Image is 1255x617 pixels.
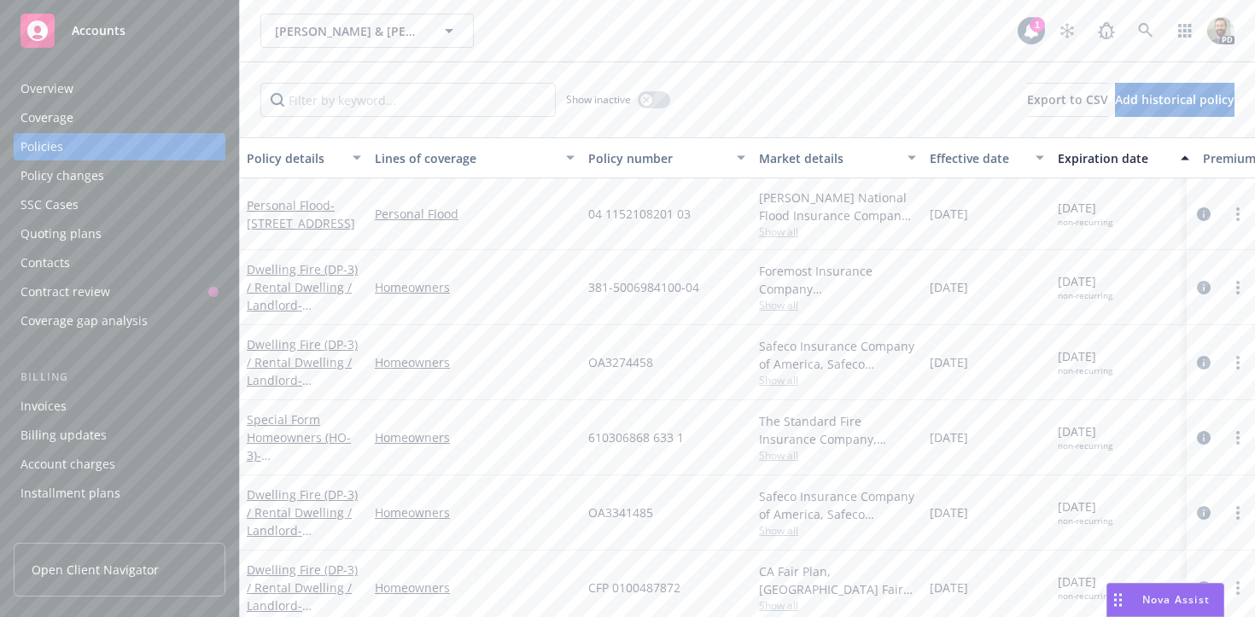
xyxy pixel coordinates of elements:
[759,373,916,387] span: Show all
[275,22,423,40] span: [PERSON_NAME] & [PERSON_NAME]
[14,133,225,160] a: Policies
[375,579,575,597] a: Homeowners
[1058,272,1112,301] span: [DATE]
[260,83,556,117] input: Filter by keyword...
[20,133,63,160] div: Policies
[1058,591,1112,602] div: non-recurring
[1194,277,1214,298] a: circleInformation
[1027,91,1108,108] span: Export to CSV
[1129,14,1163,48] a: Search
[923,137,1051,178] button: Effective date
[247,336,358,406] a: Dwelling Fire (DP-3) / Rental Dwelling / Landlord
[930,353,968,371] span: [DATE]
[930,579,968,597] span: [DATE]
[752,137,923,178] button: Market details
[247,372,355,406] span: - [STREET_ADDRESS]
[14,104,225,131] a: Coverage
[1228,503,1248,523] a: more
[20,278,110,306] div: Contract review
[1058,422,1112,451] span: [DATE]
[1142,592,1210,607] span: Nova Assist
[14,278,225,306] a: Contract review
[375,149,556,167] div: Lines of coverage
[759,149,897,167] div: Market details
[14,451,225,478] a: Account charges
[1194,204,1214,224] a: circleInformation
[1058,347,1112,376] span: [DATE]
[1106,583,1224,617] button: Nova Assist
[14,75,225,102] a: Overview
[588,278,699,296] span: 381-5006984100-04
[1058,290,1112,301] div: non-recurring
[72,24,125,38] span: Accounts
[20,249,70,276] div: Contacts
[1115,91,1235,108] span: Add historical policy
[1107,584,1129,616] div: Drag to move
[759,337,916,373] div: Safeco Insurance Company of America, Safeco Insurance (Liberty Mutual)
[375,278,575,296] a: Homeowners
[588,428,684,446] span: 610306868 633 1
[759,262,916,298] div: Foremost Insurance Company [GEOGRAPHIC_DATA], [US_STATE], Foremost Insurance Group
[375,353,575,371] a: Homeowners
[375,428,575,446] a: Homeowners
[20,220,102,247] div: Quoting plans
[1030,17,1045,32] div: 1
[14,220,225,247] a: Quoting plans
[1228,352,1248,373] a: more
[759,448,916,463] span: Show all
[1058,440,1112,451] div: non-recurring
[759,487,916,523] div: Safeco Insurance Company of America, Safeco Insurance (Liberty Mutual)
[759,523,916,538] span: Show all
[759,598,916,613] span: Show all
[247,197,355,231] a: Personal Flood
[14,307,225,335] a: Coverage gap analysis
[14,480,225,507] a: Installment plans
[930,278,968,296] span: [DATE]
[14,249,225,276] a: Contacts
[20,75,73,102] div: Overview
[20,480,120,507] div: Installment plans
[1194,578,1214,598] a: circleInformation
[1228,277,1248,298] a: more
[375,503,575,521] a: Homeowners
[1058,365,1112,376] div: non-recurring
[1115,83,1235,117] button: Add historical policy
[588,503,653,521] span: OA3341485
[1194,428,1214,448] a: circleInformation
[368,137,581,178] button: Lines of coverage
[1058,149,1170,167] div: Expiration date
[1050,14,1084,48] a: Stop snowing
[20,307,148,335] div: Coverage gap analysis
[1058,573,1112,602] span: [DATE]
[20,393,67,420] div: Invoices
[1058,217,1112,228] div: non-recurring
[375,205,575,223] a: Personal Flood
[247,297,355,331] span: - [STREET_ADDRESS]
[588,579,680,597] span: CFP 0100487872
[566,92,631,107] span: Show inactive
[14,7,225,55] a: Accounts
[930,205,968,223] span: [DATE]
[588,353,653,371] span: OA3274458
[1228,428,1248,448] a: more
[1194,352,1214,373] a: circleInformation
[759,412,916,448] div: The Standard Fire Insurance Company, Travelers Insurance
[588,149,727,167] div: Policy number
[930,503,968,521] span: [DATE]
[1207,17,1235,44] img: photo
[1194,503,1214,523] a: circleInformation
[1058,515,1112,527] div: non-recurring
[1168,14,1202,48] a: Switch app
[14,369,225,386] div: Billing
[581,137,752,178] button: Policy number
[1027,83,1108,117] button: Export to CSV
[1058,498,1112,527] span: [DATE]
[759,562,916,598] div: CA Fair Plan, [GEOGRAPHIC_DATA] Fair plan
[14,422,225,449] a: Billing updates
[20,451,115,478] div: Account charges
[247,522,355,574] span: - [STREET_ADDRESS][PERSON_NAME]
[260,14,474,48] button: [PERSON_NAME] & [PERSON_NAME]
[588,205,691,223] span: 04 1152108201 03
[1058,199,1112,228] span: [DATE]
[247,486,358,574] a: Dwelling Fire (DP-3) / Rental Dwelling / Landlord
